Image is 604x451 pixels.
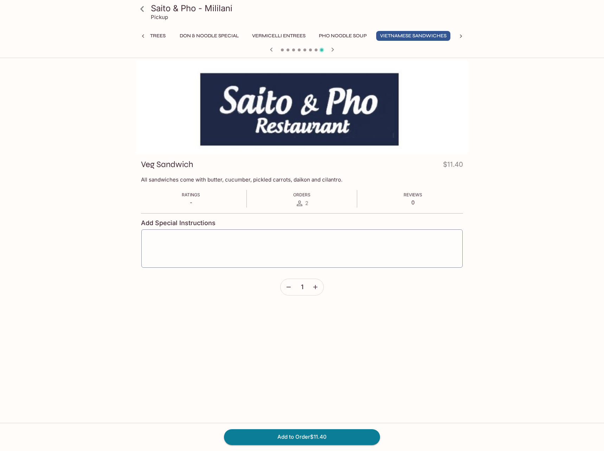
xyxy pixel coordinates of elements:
h3: Veg Sandwich [141,159,193,170]
span: 2 [305,200,308,207]
p: Pickup [151,14,168,20]
button: Vermicelli Entrees [248,31,309,41]
div: Veg Sandwich [136,61,468,154]
h4: $11.40 [443,159,463,173]
p: All sandwiches come with butter, cucumber, pickled carrots, daikon and cilantro. [141,176,463,183]
button: Entrees [139,31,170,41]
button: Add to Order$11.40 [224,429,380,445]
span: Reviews [404,192,422,197]
button: Don & Noodle Special [176,31,243,41]
span: 1 [301,283,303,291]
p: 0 [404,199,422,206]
button: Pho Noodle Soup [315,31,371,41]
h3: Saito & Pho - Mililani [151,3,465,14]
button: Vietnamese Sandwiches [376,31,450,41]
p: - [182,199,200,206]
span: Ratings [182,192,200,197]
h4: Add Special Instructions [141,219,463,227]
span: Orders [293,192,310,197]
